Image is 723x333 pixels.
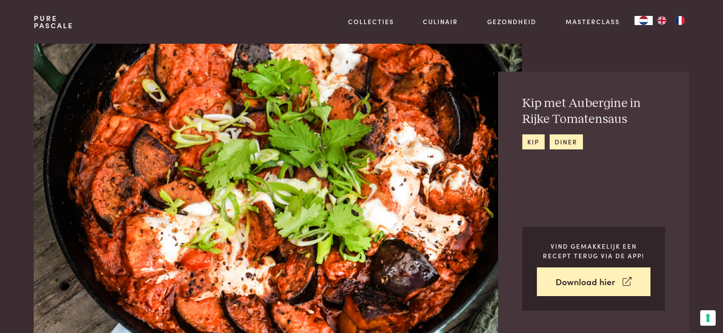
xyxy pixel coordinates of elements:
[635,16,653,25] a: NL
[700,310,716,326] button: Uw voorkeuren voor toestemming voor trackingtechnologieën
[653,16,671,25] a: EN
[635,16,689,25] aside: Language selected: Nederlands
[423,17,458,26] a: Culinair
[348,17,394,26] a: Collecties
[537,241,650,260] p: Vind gemakkelijk een recept terug via de app!
[566,17,620,26] a: Masterclass
[522,134,545,149] a: kip
[537,267,650,296] a: Download hier
[550,134,583,149] a: diner
[522,96,665,127] h2: Kip met Aubergine in Rijke Tomatensaus
[487,17,536,26] a: Gezondheid
[653,16,689,25] ul: Language list
[34,15,73,29] a: PurePascale
[671,16,689,25] a: FR
[635,16,653,25] div: Language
